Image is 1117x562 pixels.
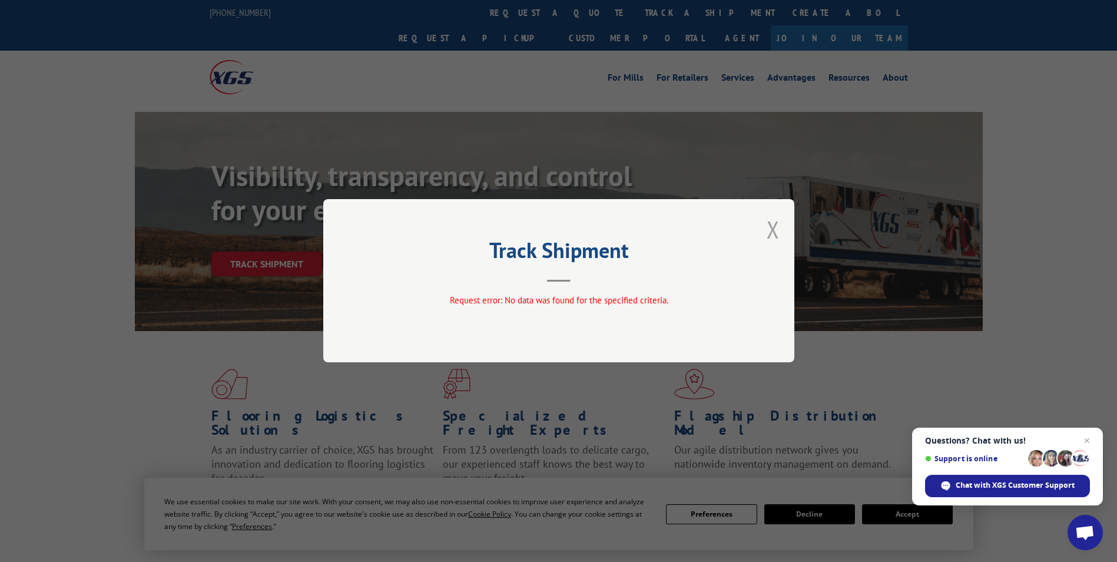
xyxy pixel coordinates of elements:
[449,295,668,306] span: Request error: No data was found for the specified criteria.
[925,436,1090,445] span: Questions? Chat with us!
[767,214,780,245] button: Close modal
[1068,515,1103,550] div: Open chat
[925,454,1024,463] span: Support is online
[1080,434,1094,448] span: Close chat
[382,242,735,265] h2: Track Shipment
[925,475,1090,497] div: Chat with XGS Customer Support
[956,480,1075,491] span: Chat with XGS Customer Support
